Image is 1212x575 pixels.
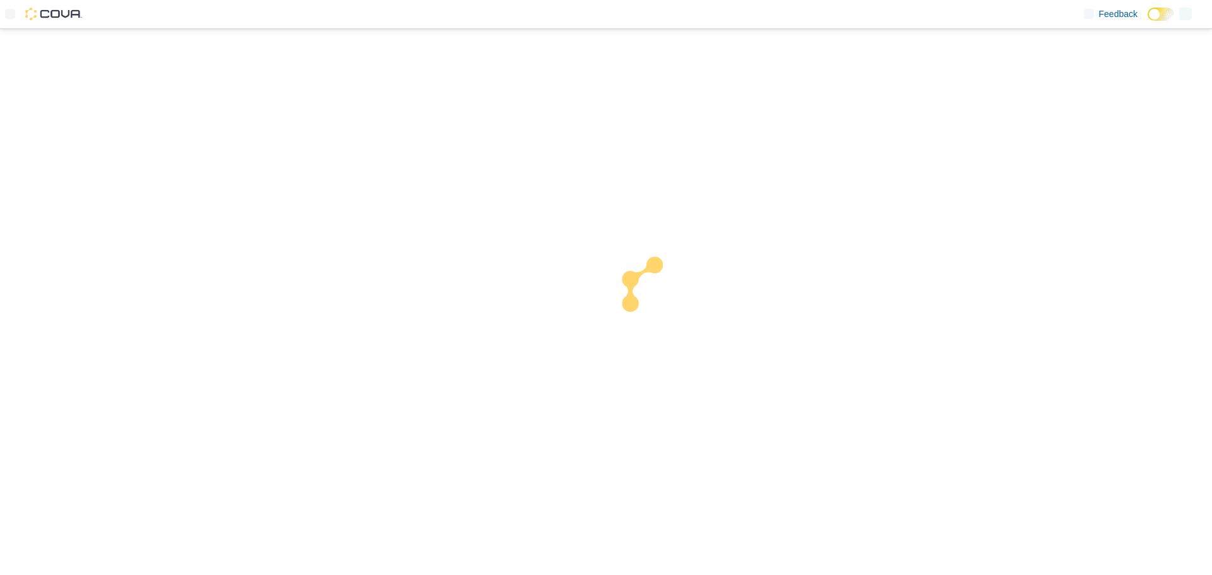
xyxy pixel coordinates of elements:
a: Feedback [1079,1,1143,27]
input: Dark Mode [1148,8,1174,21]
img: cova-loader [606,247,701,342]
img: Cova [25,8,82,20]
span: Feedback [1099,8,1138,20]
